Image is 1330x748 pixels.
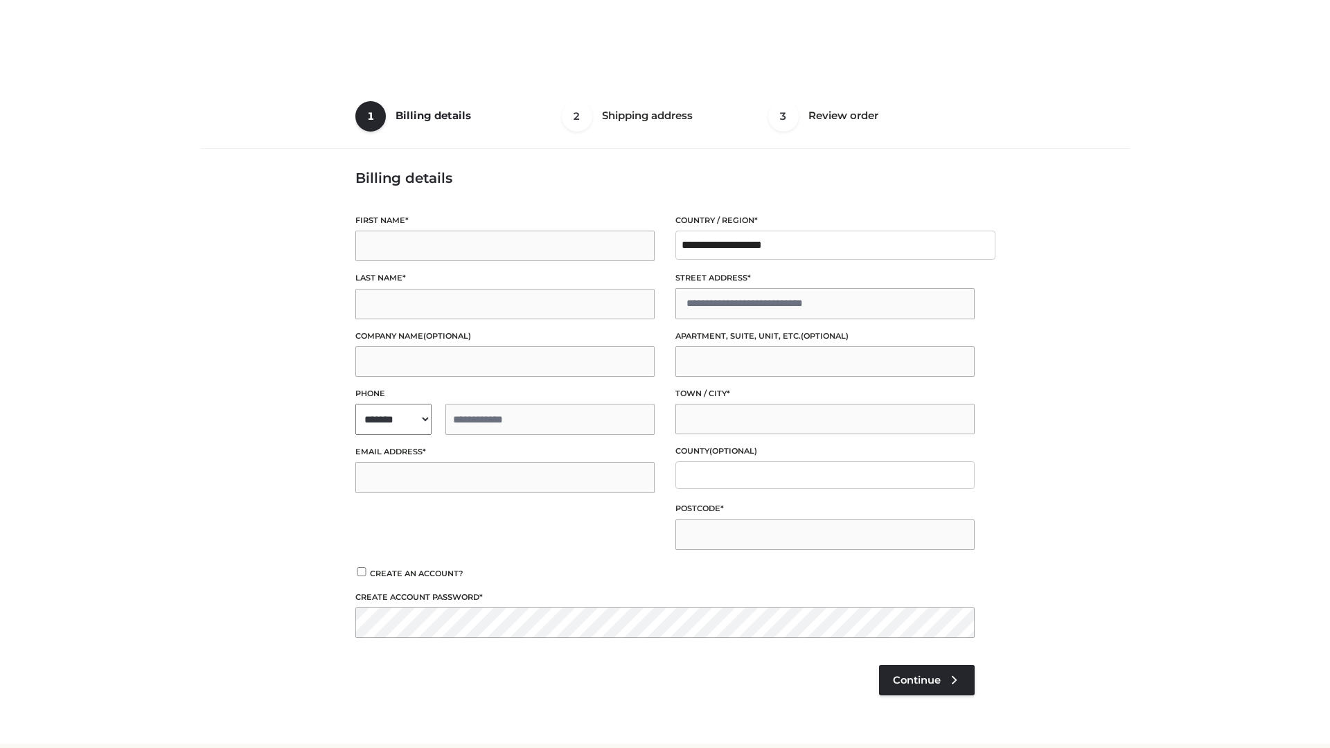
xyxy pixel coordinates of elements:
a: Continue [879,665,975,695]
label: Postcode [675,502,975,515]
span: Create an account? [370,569,463,578]
span: 3 [768,101,799,132]
label: Company name [355,330,655,343]
label: Apartment, suite, unit, etc. [675,330,975,343]
span: Billing details [396,109,471,122]
span: 2 [562,101,592,132]
span: 1 [355,101,386,132]
label: Last name [355,271,655,285]
label: First name [355,214,655,227]
label: Create account password [355,591,975,604]
label: Country / Region [675,214,975,227]
span: Shipping address [602,109,693,122]
label: Town / City [675,387,975,400]
label: Street address [675,271,975,285]
label: County [675,445,975,458]
span: (optional) [709,446,757,456]
span: Continue [893,674,941,686]
h3: Billing details [355,170,975,186]
span: (optional) [801,331,849,341]
label: Phone [355,387,655,400]
span: (optional) [423,331,471,341]
input: Create an account? [355,567,368,576]
label: Email address [355,445,655,458]
span: Review order [808,109,878,122]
